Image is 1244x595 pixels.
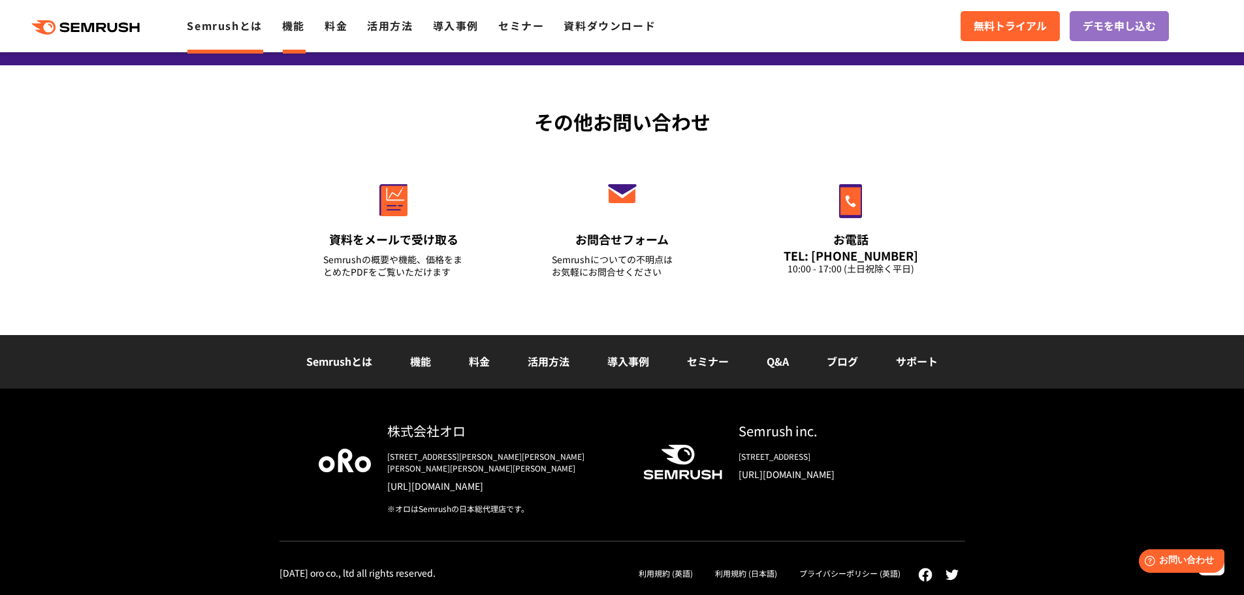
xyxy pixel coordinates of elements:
div: [STREET_ADDRESS] [739,451,926,462]
a: 機能 [410,353,431,369]
div: 株式会社オロ [387,421,622,440]
a: 利用規約 (英語) [639,568,693,579]
a: 導入事例 [433,18,479,33]
a: 活用方法 [367,18,413,33]
a: Q&A [767,353,789,369]
a: [URL][DOMAIN_NAME] [739,468,926,481]
a: 導入事例 [607,353,649,369]
a: [URL][DOMAIN_NAME] [387,479,622,492]
a: プライバシーポリシー (英語) [799,568,901,579]
a: セミナー [687,353,729,369]
a: 無料トライアル [961,11,1060,41]
div: Semrushについての不明点は お気軽にお問合せください [552,253,693,278]
a: セミナー [498,18,544,33]
a: Semrushとは [187,18,262,33]
a: 料金 [469,353,490,369]
img: facebook [918,568,933,582]
a: お問合せフォーム Semrushについての不明点はお気軽にお問合せください [524,156,720,295]
a: サポート [896,353,938,369]
span: デモを申し込む [1083,18,1156,35]
a: 利用規約 (日本語) [715,568,777,579]
a: Semrushとは [306,353,372,369]
div: Semrushの概要や機能、価格をまとめたPDFをご覧いただけます [323,253,464,278]
div: 資料をメールで受け取る [323,231,464,248]
a: 資料ダウンロード [564,18,656,33]
div: ※オロはSemrushの日本総代理店です。 [387,503,622,515]
div: TEL: [PHONE_NUMBER] [780,248,921,263]
div: お問合せフォーム [552,231,693,248]
div: その他お問い合わせ [279,107,965,137]
a: 活用方法 [528,353,569,369]
div: 10:00 - 17:00 (土日祝除く平日) [780,263,921,275]
a: デモを申し込む [1070,11,1169,41]
a: 機能 [282,18,305,33]
div: お電話 [780,231,921,248]
div: Semrush inc. [739,421,926,440]
div: [STREET_ADDRESS][PERSON_NAME][PERSON_NAME][PERSON_NAME][PERSON_NAME][PERSON_NAME] [387,451,622,474]
a: ブログ [827,353,858,369]
a: 資料をメールで受け取る Semrushの概要や機能、価格をまとめたPDFをご覧いただけます [296,156,492,295]
img: oro company [319,449,371,472]
div: [DATE] oro co., ltd all rights reserved. [279,567,436,579]
a: 料金 [325,18,347,33]
img: twitter [946,570,959,580]
iframe: Help widget launcher [1128,544,1230,581]
span: 無料トライアル [974,18,1047,35]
